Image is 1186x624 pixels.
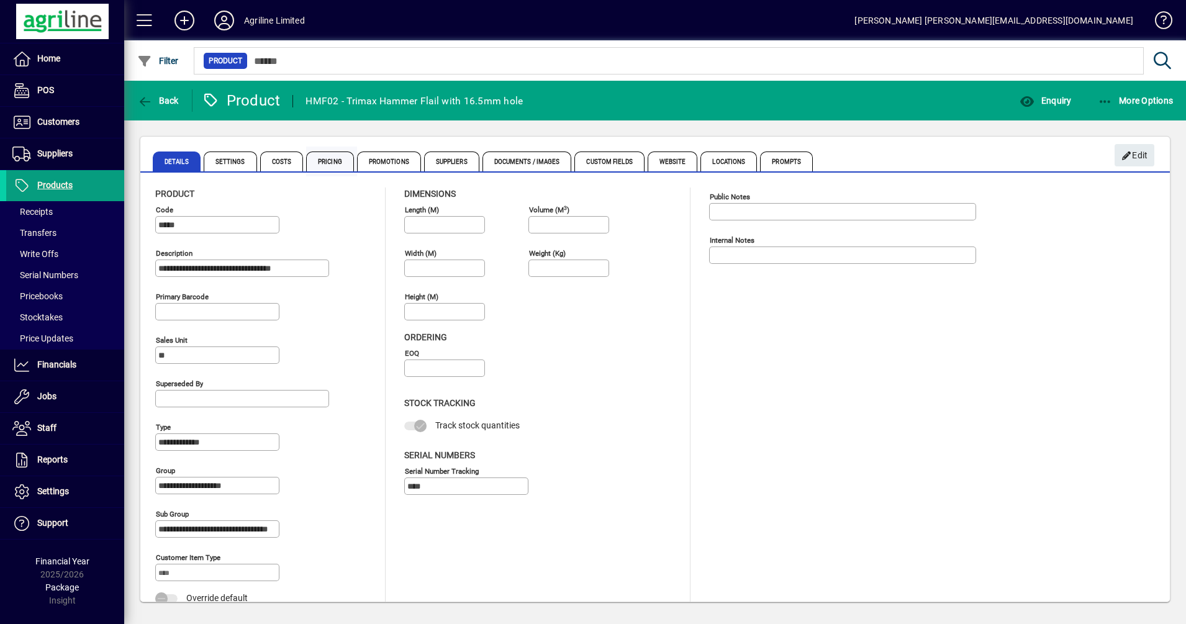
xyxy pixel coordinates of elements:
span: Serial Numbers [404,450,475,460]
a: Write Offs [6,243,124,265]
a: Financials [6,350,124,381]
a: Staff [6,413,124,444]
mat-label: Code [156,206,173,214]
span: Dimensions [404,189,456,199]
a: POS [6,75,124,106]
span: Write Offs [12,249,58,259]
span: Jobs [37,391,57,401]
button: Profile [204,9,244,32]
app-page-header-button: Back [124,89,192,112]
mat-label: Group [156,466,175,475]
span: Stock Tracking [404,398,476,408]
a: Reports [6,445,124,476]
mat-label: Customer Item Type [156,553,220,562]
a: Serial Numbers [6,265,124,286]
span: Suppliers [424,151,479,171]
a: Stocktakes [6,307,124,328]
a: Jobs [6,381,124,412]
a: Settings [6,476,124,507]
span: Pricing [306,151,354,171]
span: Stocktakes [12,312,63,322]
a: Price Updates [6,328,124,349]
button: More Options [1095,89,1177,112]
span: Costs [260,151,304,171]
mat-label: Weight (Kg) [529,249,566,258]
mat-label: Type [156,423,171,432]
a: Support [6,508,124,539]
button: Enquiry [1016,89,1074,112]
mat-label: Volume (m ) [529,206,569,214]
span: Staff [37,423,57,433]
span: Products [37,180,73,190]
span: Settings [204,151,257,171]
span: Filter [137,56,179,66]
mat-label: Length (m) [405,206,439,214]
span: Website [648,151,698,171]
a: Knowledge Base [1146,2,1170,43]
div: [PERSON_NAME] [PERSON_NAME][EMAIL_ADDRESS][DOMAIN_NAME] [854,11,1133,30]
span: Suppliers [37,148,73,158]
span: Custom Fields [574,151,644,171]
span: Back [137,96,179,106]
span: Product [209,55,242,67]
span: Home [37,53,60,63]
button: Edit [1115,144,1154,166]
mat-label: Description [156,249,192,258]
span: Locations [700,151,757,171]
div: Product [202,91,281,111]
a: Customers [6,107,124,138]
span: Receipts [12,207,53,217]
span: Settings [37,486,69,496]
mat-label: Sub group [156,510,189,518]
mat-label: Primary barcode [156,292,209,301]
mat-label: Height (m) [405,292,438,301]
span: Edit [1121,145,1148,166]
button: Filter [134,50,182,72]
a: Pricebooks [6,286,124,307]
span: Support [37,518,68,528]
span: Transfers [12,228,57,238]
mat-label: Width (m) [405,249,437,258]
sup: 3 [564,204,567,210]
span: Product [155,189,194,199]
span: Financial Year [35,556,89,566]
mat-label: Public Notes [710,192,750,201]
a: Home [6,43,124,75]
span: Serial Numbers [12,270,78,280]
div: HMF02 - Trimax Hammer Flail with 16.5mm hole [306,91,523,111]
span: POS [37,85,54,95]
span: Documents / Images [482,151,572,171]
mat-label: Sales unit [156,336,188,345]
span: Track stock quantities [435,420,520,430]
span: Financials [37,359,76,369]
span: Enquiry [1020,96,1071,106]
mat-label: EOQ [405,349,419,358]
span: Ordering [404,332,447,342]
button: Back [134,89,182,112]
mat-label: Serial Number tracking [405,466,479,475]
mat-label: Superseded by [156,379,203,388]
a: Suppliers [6,138,124,170]
span: Customers [37,117,79,127]
span: Price Updates [12,333,73,343]
span: Details [153,151,201,171]
button: Add [165,9,204,32]
span: Package [45,582,79,592]
span: More Options [1098,96,1174,106]
span: Promotions [357,151,421,171]
span: Override default [186,593,248,603]
a: Receipts [6,201,124,222]
div: Agriline Limited [244,11,305,30]
span: Pricebooks [12,291,63,301]
a: Transfers [6,222,124,243]
span: Prompts [760,151,813,171]
span: Reports [37,454,68,464]
mat-label: Internal Notes [710,236,754,245]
